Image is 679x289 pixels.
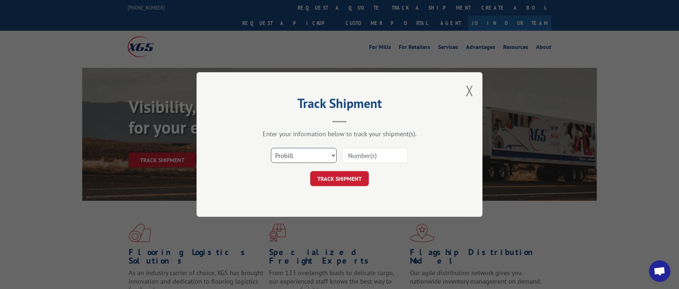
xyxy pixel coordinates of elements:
button: TRACK SHIPMENT [310,171,369,186]
div: Enter your information below to track your shipment(s). [232,130,447,138]
button: Close modal [466,81,474,100]
div: Open chat [649,260,670,282]
h2: Track Shipment [232,98,447,112]
input: Number(s) [342,148,408,163]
